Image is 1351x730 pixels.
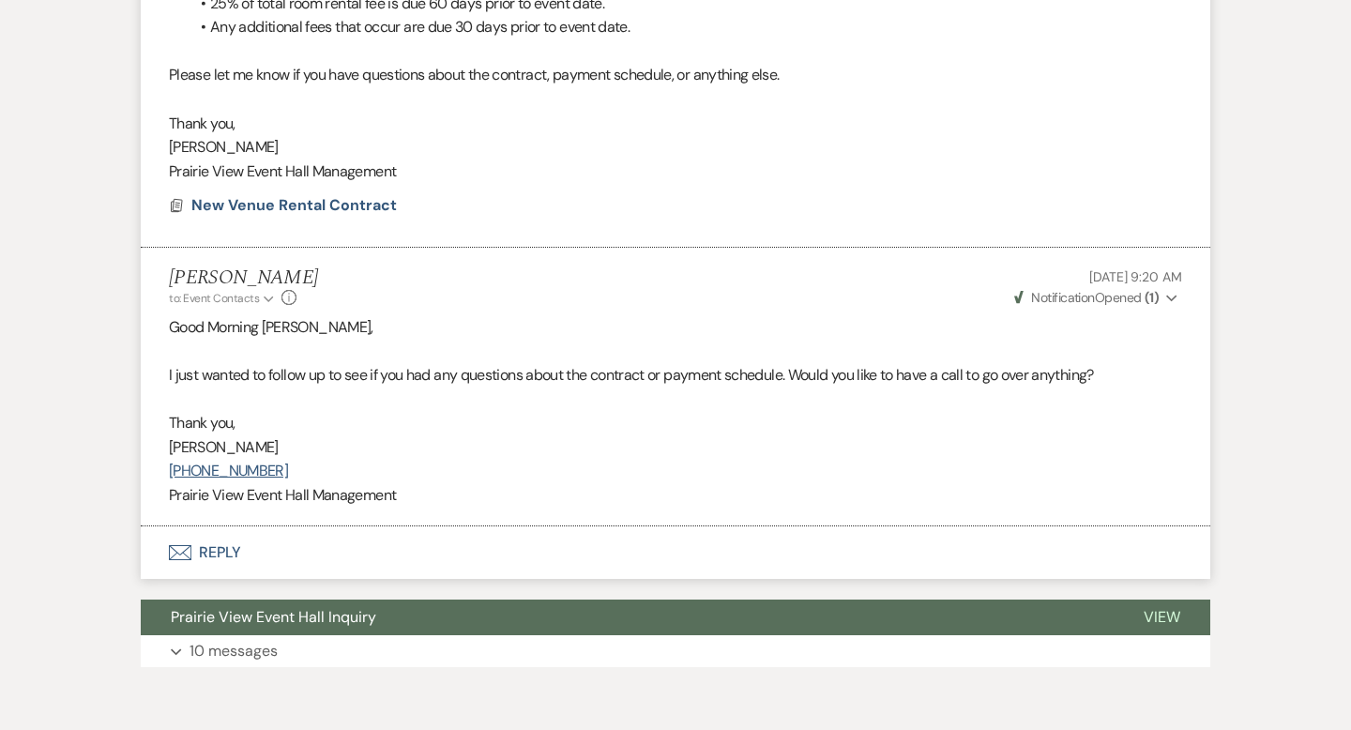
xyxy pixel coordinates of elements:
span: New Venue Rental Contract [191,195,397,215]
span: Please let me know if you have questions about the contract, payment schedule, or anything else. [169,65,780,84]
span: Notification [1031,289,1094,306]
span: to: Event Contacts [169,291,259,306]
span: [PERSON_NAME] [169,137,279,157]
span: [DATE] 9:20 AM [1089,268,1182,285]
button: New Venue Rental Contract [191,194,402,217]
button: 10 messages [141,635,1210,667]
button: Reply [141,526,1210,579]
strong: ( 1 ) [1145,289,1159,306]
p: Prairie View Event Hall Management [169,160,1182,184]
p: Thank you, [169,411,1182,435]
p: Good Morning [PERSON_NAME], [169,315,1182,340]
span: Thank you, [169,114,235,133]
span: Prairie View Event Hall Inquiry [171,607,376,627]
a: [PHONE_NUMBER] [169,461,288,480]
p: [PERSON_NAME] [169,435,1182,460]
button: NotificationOpened (1) [1011,288,1182,308]
p: I just wanted to follow up to see if you had any questions about the contract or payment schedule... [169,363,1182,388]
span: Any additional fees that occur are due 30 days prior to event date. [210,17,630,37]
span: Prairie View Event Hall Management [169,485,396,505]
p: 10 messages [190,639,278,663]
button: View [1114,600,1210,635]
span: View [1144,607,1180,627]
button: to: Event Contacts [169,290,277,307]
button: Prairie View Event Hall Inquiry [141,600,1114,635]
span: Opened [1014,289,1159,306]
h5: [PERSON_NAME] [169,266,318,290]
